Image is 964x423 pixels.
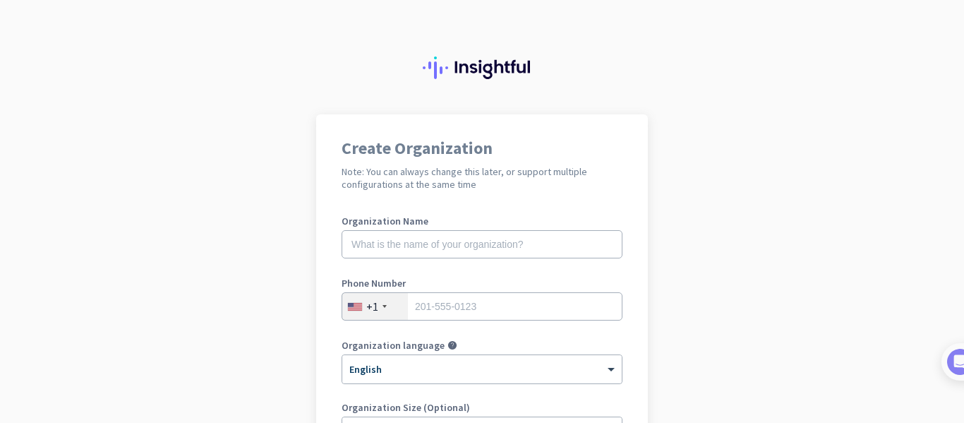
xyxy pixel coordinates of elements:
label: Organization Size (Optional) [342,403,622,412]
h2: Note: You can always change this later, or support multiple configurations at the same time [342,165,622,191]
i: help [447,340,457,350]
img: Insightful [423,56,541,79]
label: Organization language [342,340,445,350]
label: Organization Name [342,216,622,226]
div: +1 [366,299,378,314]
input: 201-555-0123 [342,292,622,321]
input: What is the name of your organization? [342,230,622,258]
h1: Create Organization [342,140,622,157]
label: Phone Number [342,278,622,288]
